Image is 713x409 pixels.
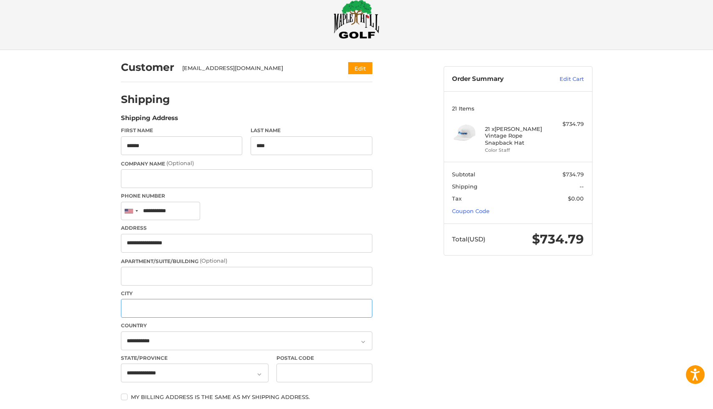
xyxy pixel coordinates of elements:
a: Coupon Code [452,208,490,214]
label: Country [121,322,372,329]
span: Subtotal [452,171,475,178]
label: My billing address is the same as my shipping address. [121,394,372,400]
label: Phone Number [121,192,372,200]
label: Last Name [251,127,372,134]
button: Edit [348,62,372,74]
label: First Name [121,127,243,134]
label: Apartment/Suite/Building [121,257,372,265]
label: City [121,290,372,297]
small: (Optional) [200,257,227,264]
span: Tax [452,195,462,202]
h3: Order Summary [452,75,542,83]
span: -- [580,183,584,190]
h4: 21 x [PERSON_NAME] Vintage Rope Snapback Hat [485,125,549,146]
label: Company Name [121,159,372,168]
span: Shipping [452,183,477,190]
li: Color Staff [485,147,549,154]
label: Address [121,224,372,232]
small: (Optional) [166,160,194,166]
h2: Shipping [121,93,170,106]
span: $734.79 [532,231,584,247]
div: $734.79 [551,120,584,128]
h2: Customer [121,61,174,74]
span: $734.79 [562,171,584,178]
a: Edit Cart [542,75,584,83]
legend: Shipping Address [121,113,178,127]
span: $0.00 [568,195,584,202]
div: United States: +1 [121,202,141,220]
div: [EMAIL_ADDRESS][DOMAIN_NAME] [182,64,332,73]
label: Postal Code [276,354,372,362]
h3: 21 Items [452,105,584,112]
label: State/Province [121,354,269,362]
span: Total (USD) [452,235,485,243]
